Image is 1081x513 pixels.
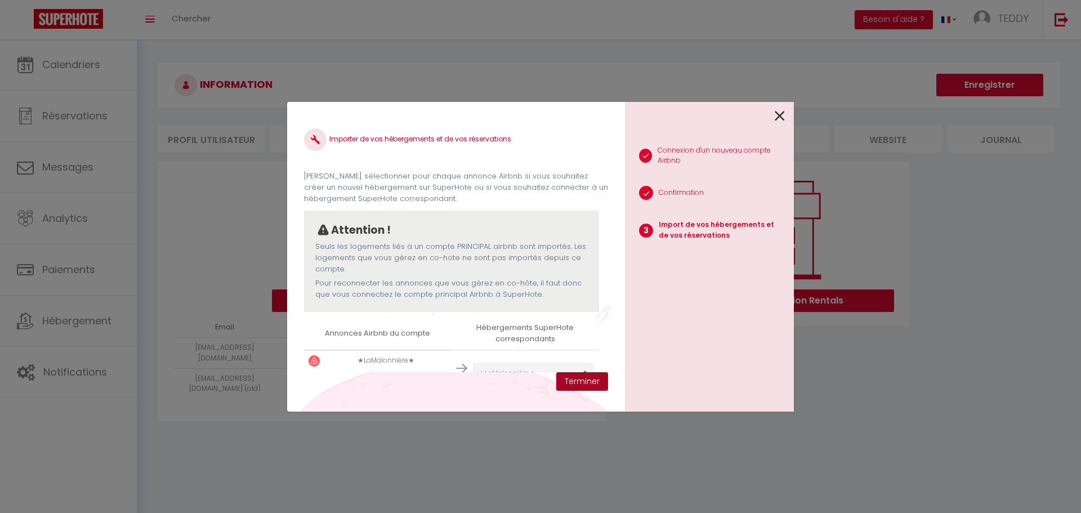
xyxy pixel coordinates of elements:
[331,222,391,239] p: Attention !
[658,145,785,167] p: Connexion d'un nouveau compte Airbnb
[304,128,608,151] h4: Importer de vos hébergements et de vos réservations
[304,171,608,205] p: [PERSON_NAME] sélectionner pour chaque annonce Airbnb si vous souhaitez créer un nouvel hébergeme...
[659,188,704,198] p: Confirmation
[304,318,452,350] th: Annonces Airbnb du compte
[315,278,588,301] p: Pour reconnecter les annonces que vous gérez en co-hôte, il faut donc que vous connectiez le comp...
[315,241,588,275] p: Seuls les logements liés à un compte PRINCIPAL airbnb sont importés. Les logements que vous gérez...
[639,224,653,238] span: 3
[556,372,608,391] button: Terminer
[452,318,599,350] th: Hébergements SuperHote correspondants
[659,220,785,241] p: Import de vos hébergements et de vos réservations
[325,355,447,366] p: ★LaMalonnière★
[9,5,43,38] button: Ouvrir le widget de chat LiveChat
[325,371,447,392] p: Ce logement est déjà importé sur SuperHote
